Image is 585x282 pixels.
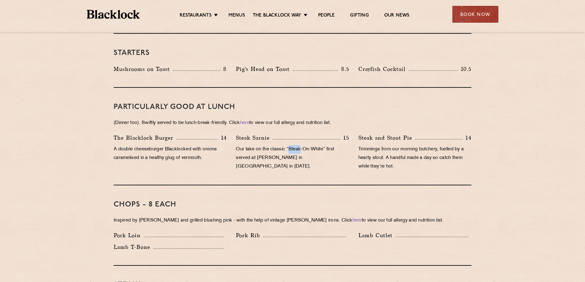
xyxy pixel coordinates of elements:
p: Trimmings from our morning butchery, fuelled by a hearty stout. A handful made a day so catch the... [358,145,471,171]
a: People [318,13,335,19]
div: Book Now [452,6,498,23]
p: Mushrooms on Toast [114,65,173,73]
p: (Dinner too). Swiftly served to be lunch-break-friendly. Click to view our full allergy and nutri... [114,119,471,127]
a: Gifting [350,13,369,19]
h3: Starters [114,49,471,57]
p: Inspired by [PERSON_NAME] and grilled blushing pink - with the help of vintage [PERSON_NAME] iron... [114,216,471,225]
p: 15 [340,134,349,142]
p: Our take on the classic “Steak-On-White” first served at [PERSON_NAME] in [GEOGRAPHIC_DATA] in [D... [236,145,349,171]
p: Steak and Stout Pie [358,133,415,142]
h3: Chops - 8 each [114,201,471,209]
p: Pig's Head on Toast [236,65,293,73]
p: 8.5 [338,65,349,73]
p: Pork Loin [114,231,144,240]
p: 14 [462,134,471,142]
a: Menus [228,13,245,19]
p: 8 [220,65,227,73]
p: A double cheeseburger Blacklocked with onions caramelised in a healthy glug of vermouth. [114,145,227,162]
h3: PARTICULARLY GOOD AT LUNCH [114,103,471,111]
p: Steak Sarnie [236,133,273,142]
a: The Blacklock Way [253,13,301,19]
p: 14 [218,134,227,142]
a: here [240,121,249,125]
a: Our News [384,13,410,19]
p: 10.5 [458,65,471,73]
p: Lamb Cutlet [358,231,396,240]
p: Lamb T-Bone [114,243,153,251]
p: The Blacklock Burger [114,133,176,142]
p: Crayfish Cocktail [358,65,409,73]
p: Pork Rib [236,231,263,240]
a: Restaurants [180,13,212,19]
a: here [353,218,362,223]
img: BL_Textured_Logo-footer-cropped.svg [87,10,140,19]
